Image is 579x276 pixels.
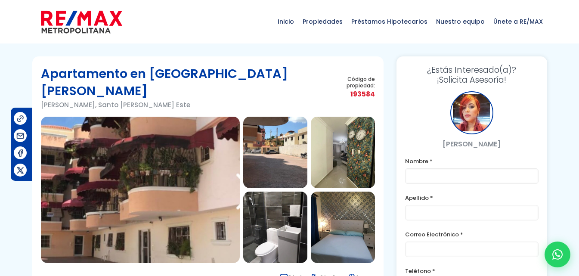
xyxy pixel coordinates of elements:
div: Maricela Dominguez [450,91,493,134]
label: Apellido * [405,192,539,203]
h3: ¡Solicita Asesoría! [405,65,539,85]
img: Apartamento en Alma Rosa Ii [311,117,375,188]
span: 193584 [328,89,375,99]
span: ¿Estás Interesado(a)? [405,65,539,75]
label: Nombre * [405,156,539,167]
label: Correo Electrónico * [405,229,539,240]
p: [PERSON_NAME] [405,139,539,149]
img: Apartamento en Alma Rosa Ii [41,117,240,263]
img: Apartamento en Alma Rosa Ii [243,117,307,188]
img: Compartir [16,131,25,140]
span: Préstamos Hipotecarios [347,9,432,34]
span: Propiedades [298,9,347,34]
img: Apartamento en Alma Rosa Ii [311,192,375,263]
span: Únete a RE/MAX [489,9,547,34]
span: Inicio [273,9,298,34]
img: Compartir [16,114,25,123]
span: Nuestro equipo [432,9,489,34]
img: Apartamento en Alma Rosa Ii [243,192,307,263]
h1: Apartamento en [GEOGRAPHIC_DATA][PERSON_NAME] [41,65,328,99]
span: Código de propiedad: [328,76,375,89]
img: Compartir [16,166,25,175]
p: [PERSON_NAME], Santo [PERSON_NAME] Este [41,99,328,110]
img: Compartir [16,149,25,158]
